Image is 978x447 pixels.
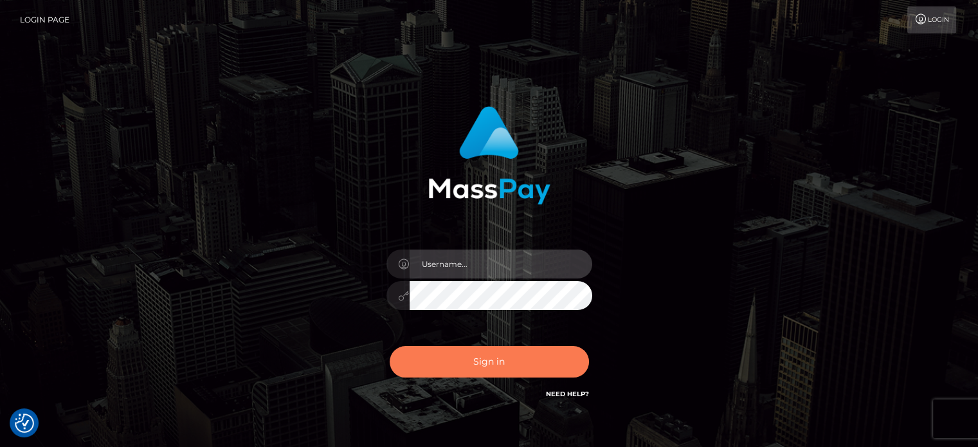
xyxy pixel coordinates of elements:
a: Login Page [20,6,69,33]
button: Sign in [390,346,589,378]
a: Login [907,6,956,33]
img: MassPay Login [428,106,550,205]
button: Consent Preferences [15,414,34,433]
input: Username... [410,250,592,278]
a: Need Help? [546,390,589,398]
img: Revisit consent button [15,414,34,433]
